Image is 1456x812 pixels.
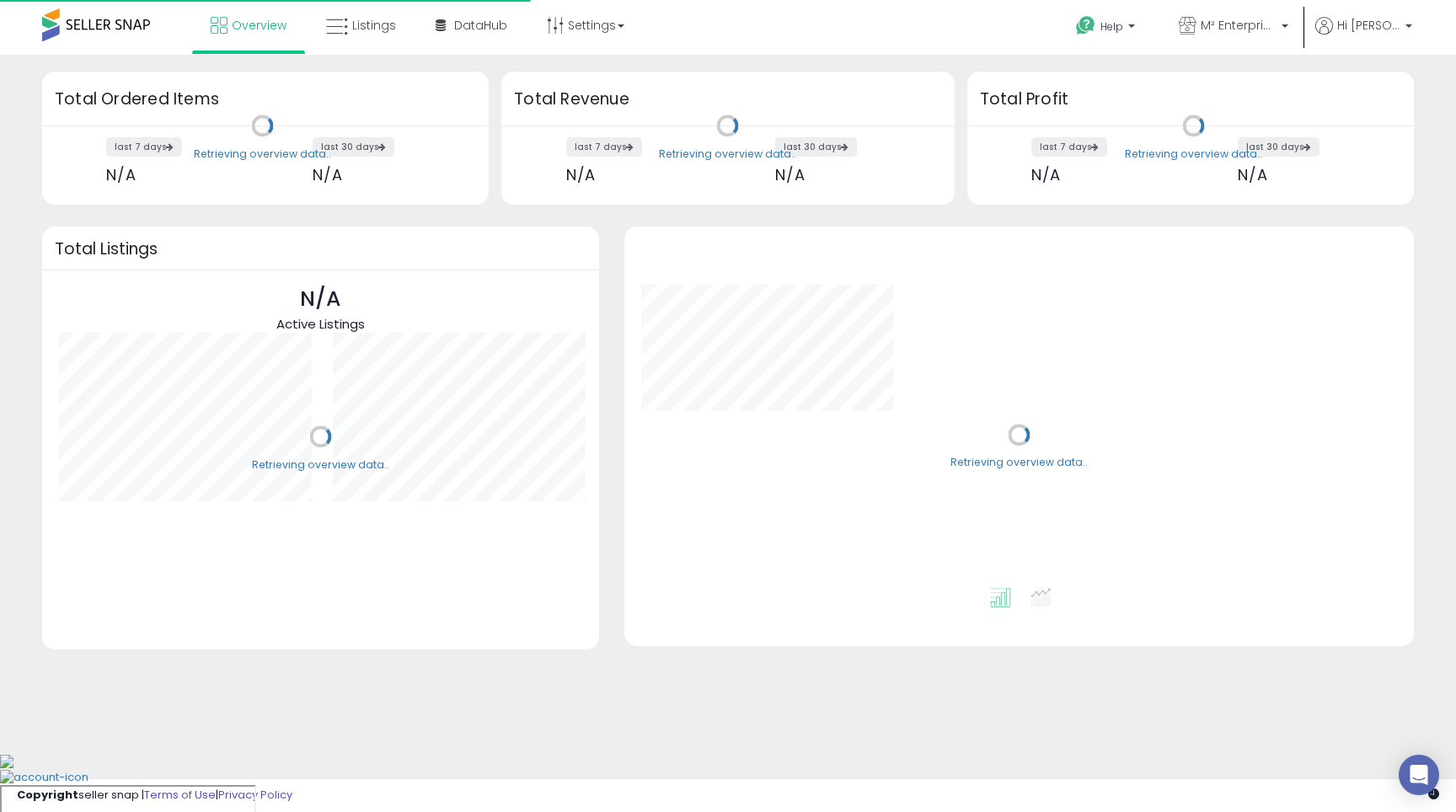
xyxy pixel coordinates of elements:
[352,17,396,34] span: Listings
[1337,17,1400,34] span: Hi [PERSON_NAME]
[1063,3,1152,55] a: Help
[1201,17,1277,34] span: M² Enterprises
[1125,147,1262,162] div: Retrieving overview data..
[252,457,389,473] div: Retrieving overview data..
[232,17,286,34] span: Overview
[1315,17,1412,55] a: Hi [PERSON_NAME]
[194,147,331,162] div: Retrieving overview data..
[659,147,796,162] div: Retrieving overview data..
[1100,19,1123,34] span: Help
[454,17,507,34] span: DataHub
[950,456,1088,471] div: Retrieving overview data..
[1399,755,1439,795] div: Open Intercom Messenger
[1075,15,1096,36] i: Get Help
